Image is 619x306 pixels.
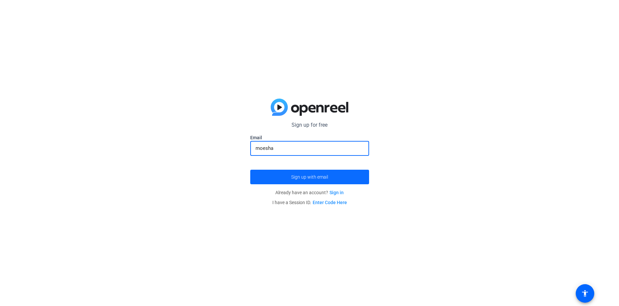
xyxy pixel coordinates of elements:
[271,99,348,116] img: blue-gradient.svg
[250,170,369,184] button: Sign up with email
[256,144,364,152] input: Enter Email Address
[313,200,347,205] a: Enter Code Here
[581,289,589,297] mat-icon: accessibility
[250,121,369,129] p: Sign up for free
[329,190,344,195] a: Sign in
[275,190,344,195] span: Already have an account?
[272,200,347,205] span: I have a Session ID.
[250,134,369,141] label: Email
